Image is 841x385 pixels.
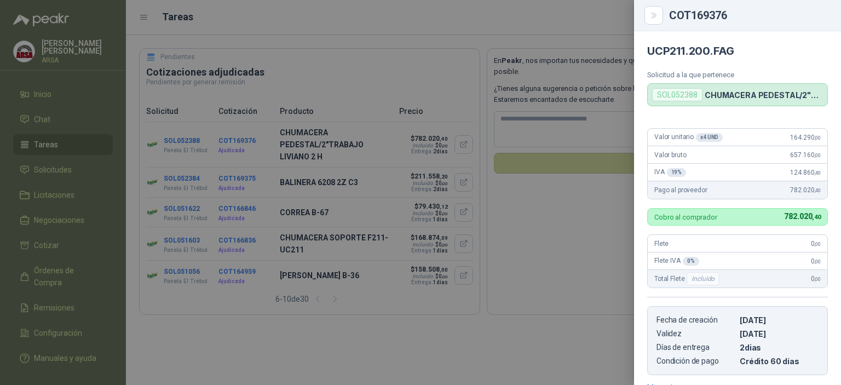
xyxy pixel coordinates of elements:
[652,88,702,101] div: SOL052388
[656,329,735,338] p: Validez
[811,257,821,265] span: 0
[647,44,828,58] h4: UCP211.200.FAG
[654,168,686,177] span: IVA
[790,169,821,176] span: 124.860
[814,152,821,158] span: ,00
[740,315,819,325] p: [DATE]
[656,357,735,366] p: Condición de pago
[654,214,717,221] p: Cobro al comprador
[654,186,707,194] span: Pago al proveedor
[811,240,821,248] span: 0
[740,329,819,338] p: [DATE]
[790,134,821,141] span: 164.290
[812,214,821,221] span: ,40
[654,151,686,159] span: Valor bruto
[683,257,699,266] div: 0 %
[814,276,821,282] span: ,00
[687,272,719,285] div: Incluido
[790,186,821,194] span: 782.020
[790,151,821,159] span: 657.160
[654,272,722,285] span: Total Flete
[647,9,660,22] button: Close
[647,71,828,79] p: Solicitud a la que pertenece
[696,133,723,142] div: x 4 UND
[811,275,821,283] span: 0
[740,357,819,366] p: Crédito 60 días
[814,187,821,193] span: ,40
[784,212,821,221] span: 782.020
[705,90,823,100] p: CHUMACERA PEDESTAL/2"TRABAJO LIVIANO 2 H
[814,135,821,141] span: ,00
[656,315,735,325] p: Fecha de creación
[814,258,821,265] span: ,00
[654,240,669,248] span: Flete
[656,343,735,352] p: Días de entrega
[814,170,821,176] span: ,40
[654,133,723,142] span: Valor unitario
[654,257,699,266] span: Flete IVA
[669,10,828,21] div: COT169376
[667,168,687,177] div: 19 %
[740,343,819,352] p: 2 dias
[814,241,821,247] span: ,00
